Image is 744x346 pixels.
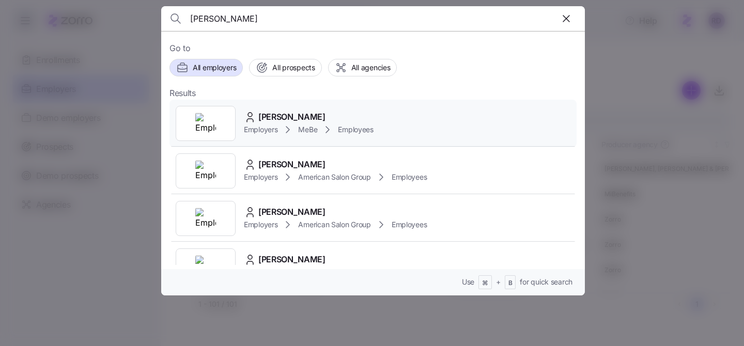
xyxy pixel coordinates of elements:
[258,206,326,218] span: [PERSON_NAME]
[169,87,196,100] span: Results
[195,113,216,134] img: Employer logo
[249,59,321,76] button: All prospects
[520,277,572,287] span: for quick search
[508,279,513,288] span: B
[298,219,370,230] span: American Salon Group
[496,277,501,287] span: +
[328,59,397,76] button: All agencies
[338,124,373,135] span: Employees
[195,208,216,229] img: Employer logo
[193,62,236,73] span: All employers
[482,279,488,288] span: ⌘
[169,42,577,55] span: Go to
[462,277,474,287] span: Use
[258,158,326,171] span: [PERSON_NAME]
[298,172,370,182] span: American Salon Group
[244,172,277,182] span: Employers
[244,219,277,230] span: Employers
[195,161,216,181] img: Employer logo
[351,62,391,73] span: All agencies
[298,124,317,135] span: MeBe
[258,111,326,123] span: [PERSON_NAME]
[258,253,326,266] span: [PERSON_NAME]
[392,219,427,230] span: Employees
[169,59,243,76] button: All employers
[244,124,277,135] span: Employers
[195,256,216,276] img: Employer logo
[272,62,315,73] span: All prospects
[392,172,427,182] span: Employees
